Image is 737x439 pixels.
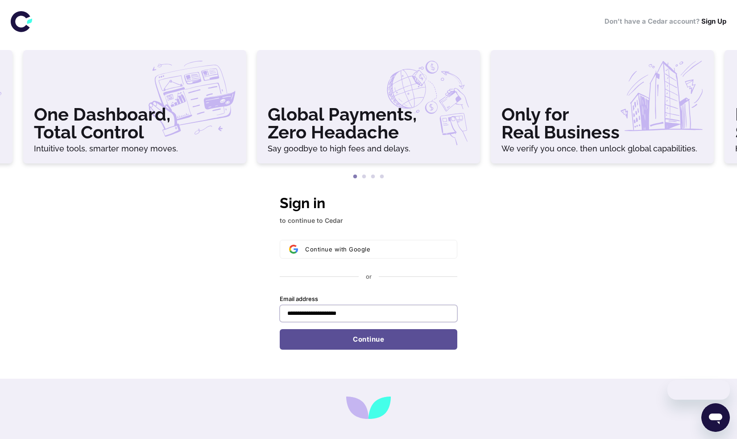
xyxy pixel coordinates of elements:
[34,145,236,153] h6: Intuitive tools, smarter money moves.
[280,329,457,350] button: Continue
[701,403,730,432] iframe: Button to launch messaging window
[368,172,377,181] button: 3
[305,246,370,253] span: Continue with Google
[501,145,703,153] h6: We verify you once, then unlock global capabilities.
[701,17,726,25] a: Sign Up
[280,216,457,226] p: to continue to Cedar
[289,245,298,254] img: Sign in with Google
[366,273,372,281] p: or
[280,295,318,303] label: Email address
[351,172,360,181] button: 1
[280,240,457,259] button: Sign in with GoogleContinue with Google
[34,105,236,141] h3: One Dashboard, Total Control
[268,145,469,153] h6: Say goodbye to high fees and delays.
[280,192,457,214] h1: Sign in
[605,17,726,27] h6: Don’t have a Cedar account?
[377,172,386,181] button: 4
[360,172,368,181] button: 2
[268,105,469,141] h3: Global Payments, Zero Headache
[667,380,730,400] iframe: Message from company
[501,105,703,141] h3: Only for Real Business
